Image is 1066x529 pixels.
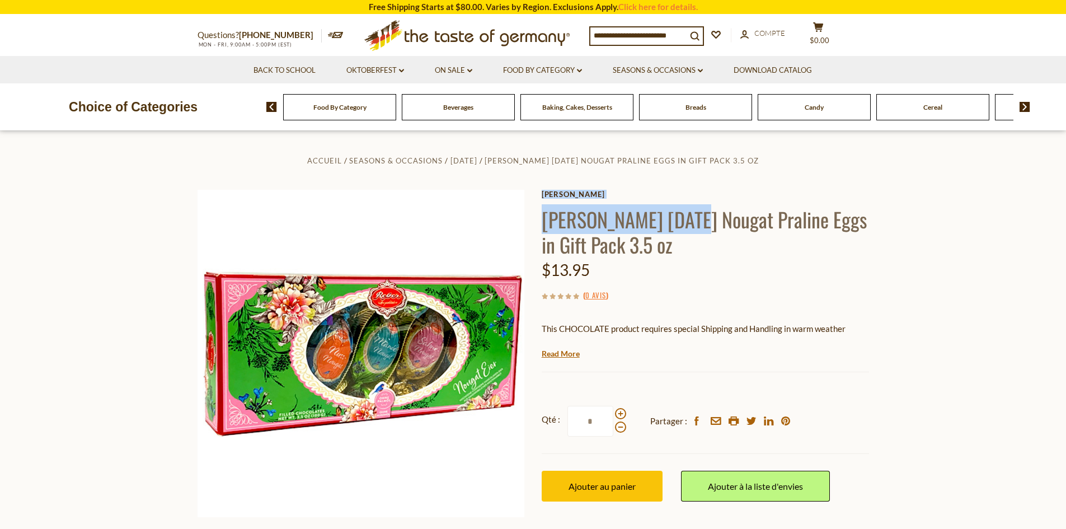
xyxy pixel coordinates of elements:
img: next arrow [1020,102,1030,112]
a: Compte [740,27,785,40]
strong: Qté : [542,413,560,427]
span: Partager : [650,414,687,428]
li: We will ship this product in heat-protective packaging and ice during warm weather months or to w... [552,344,869,358]
a: [DATE] [450,156,477,165]
a: Download Catalog [734,64,812,77]
a: [PHONE_NUMBER] [239,30,313,40]
a: Candy [805,103,824,111]
a: Food By Category [313,103,367,111]
p: This CHOCOLATE product requires special Shipping and Handling in warm weather [542,322,869,336]
a: Breads [685,103,706,111]
span: MON - FRI, 9:00AM - 5:00PM (EST) [198,41,293,48]
span: ( ) [583,289,608,301]
a: Read More [542,348,580,359]
a: Seasons & Occasions [613,64,703,77]
span: $13.95 [542,260,590,279]
button: Ajouter au panier [542,471,663,502]
input: Qté : [567,406,613,437]
a: On Sale [435,64,472,77]
h1: [PERSON_NAME] [DATE] Nougat Praline Eggs in Gift Pack 3.5 oz [542,207,869,257]
span: Ajouter au panier [569,481,636,491]
span: Compte [754,29,785,38]
a: Ajouter à la liste d'envies [681,471,830,502]
img: Reber Easter Nougat Praline Eggs in Gift Pack 3.5 oz [198,190,525,517]
a: Click here for details. [618,2,698,12]
img: previous arrow [266,102,277,112]
a: Baking, Cakes, Desserts [542,103,612,111]
a: 0 avis [585,289,606,302]
a: Back to School [253,64,316,77]
a: Food By Category [503,64,582,77]
a: Cereal [923,103,942,111]
a: Oktoberfest [346,64,404,77]
a: Accueil [307,156,342,165]
button: $0.00 [802,22,835,50]
a: [PERSON_NAME] [542,190,869,199]
p: Questions? [198,28,322,43]
span: $0.00 [810,36,829,45]
a: Seasons & Occasions [349,156,443,165]
a: Beverages [443,103,473,111]
a: [PERSON_NAME] [DATE] Nougat Praline Eggs in Gift Pack 3.5 oz [485,156,759,165]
